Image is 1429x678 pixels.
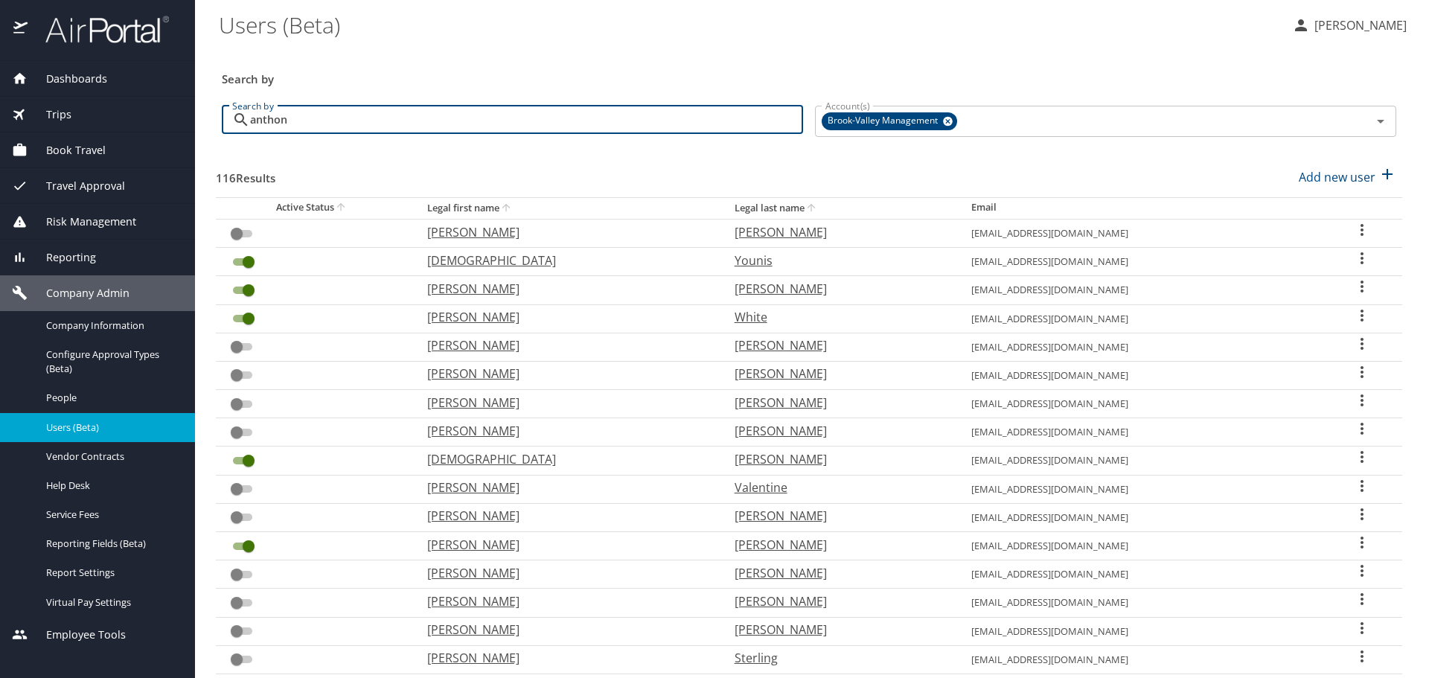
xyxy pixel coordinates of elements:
[28,142,106,159] span: Book Travel
[735,536,942,554] p: [PERSON_NAME]
[46,566,177,580] span: Report Settings
[735,422,942,440] p: [PERSON_NAME]
[427,394,705,412] p: [PERSON_NAME]
[46,450,177,464] span: Vendor Contracts
[28,178,125,194] span: Travel Approval
[28,249,96,266] span: Reporting
[822,113,947,129] span: Brook-Valley Management
[735,450,942,468] p: [PERSON_NAME]
[959,276,1322,304] td: [EMAIL_ADDRESS][DOMAIN_NAME]
[46,595,177,610] span: Virtual Pay Settings
[427,592,705,610] p: [PERSON_NAME]
[219,1,1280,48] h1: Users (Beta)
[46,319,177,333] span: Company Information
[735,592,942,610] p: [PERSON_NAME]
[723,197,959,219] th: Legal last name
[28,627,126,643] span: Employee Tools
[28,214,136,230] span: Risk Management
[959,475,1322,503] td: [EMAIL_ADDRESS][DOMAIN_NAME]
[427,450,705,468] p: [DEMOGRAPHIC_DATA]
[735,394,942,412] p: [PERSON_NAME]
[735,336,942,354] p: [PERSON_NAME]
[427,621,705,639] p: [PERSON_NAME]
[805,202,819,216] button: sort
[1310,16,1407,34] p: [PERSON_NAME]
[427,507,705,525] p: [PERSON_NAME]
[46,391,177,405] span: People
[735,365,942,383] p: [PERSON_NAME]
[427,564,705,582] p: [PERSON_NAME]
[735,252,942,269] p: Younis
[959,390,1322,418] td: [EMAIL_ADDRESS][DOMAIN_NAME]
[959,304,1322,333] td: [EMAIL_ADDRESS][DOMAIN_NAME]
[427,252,705,269] p: [DEMOGRAPHIC_DATA]
[46,420,177,435] span: Users (Beta)
[250,106,803,134] input: Search by name or email
[959,503,1322,531] td: [EMAIL_ADDRESS][DOMAIN_NAME]
[735,223,942,241] p: [PERSON_NAME]
[46,348,177,376] span: Configure Approval Types (Beta)
[46,508,177,522] span: Service Fees
[822,112,957,130] div: Brook-Valley Management
[735,564,942,582] p: [PERSON_NAME]
[1286,12,1413,39] button: [PERSON_NAME]
[959,418,1322,447] td: [EMAIL_ADDRESS][DOMAIN_NAME]
[427,365,705,383] p: [PERSON_NAME]
[13,15,29,44] img: icon-airportal.png
[427,479,705,496] p: [PERSON_NAME]
[427,223,705,241] p: [PERSON_NAME]
[959,532,1322,560] td: [EMAIL_ADDRESS][DOMAIN_NAME]
[959,333,1322,361] td: [EMAIL_ADDRESS][DOMAIN_NAME]
[216,161,275,187] h3: 116 Results
[959,447,1322,475] td: [EMAIL_ADDRESS][DOMAIN_NAME]
[959,560,1322,589] td: [EMAIL_ADDRESS][DOMAIN_NAME]
[959,361,1322,389] td: [EMAIL_ADDRESS][DOMAIN_NAME]
[427,280,705,298] p: [PERSON_NAME]
[959,197,1322,219] th: Email
[427,536,705,554] p: [PERSON_NAME]
[415,197,723,219] th: Legal first name
[735,507,942,525] p: [PERSON_NAME]
[216,197,415,219] th: Active Status
[46,537,177,551] span: Reporting Fields (Beta)
[29,15,169,44] img: airportal-logo.png
[28,71,107,87] span: Dashboards
[427,422,705,440] p: [PERSON_NAME]
[1293,161,1402,194] button: Add new user
[46,479,177,493] span: Help Desk
[735,479,942,496] p: Valentine
[334,201,349,215] button: sort
[959,645,1322,674] td: [EMAIL_ADDRESS][DOMAIN_NAME]
[1370,111,1391,132] button: Open
[735,308,942,326] p: White
[28,285,130,301] span: Company Admin
[735,621,942,639] p: [PERSON_NAME]
[499,202,514,216] button: sort
[427,649,705,667] p: [PERSON_NAME]
[222,62,1396,88] h3: Search by
[427,308,705,326] p: [PERSON_NAME]
[735,649,942,667] p: Sterling
[28,106,71,123] span: Trips
[959,617,1322,645] td: [EMAIL_ADDRESS][DOMAIN_NAME]
[735,280,942,298] p: [PERSON_NAME]
[1299,168,1375,186] p: Add new user
[959,219,1322,247] td: [EMAIL_ADDRESS][DOMAIN_NAME]
[959,589,1322,617] td: [EMAIL_ADDRESS][DOMAIN_NAME]
[427,336,705,354] p: [PERSON_NAME]
[959,248,1322,276] td: [EMAIL_ADDRESS][DOMAIN_NAME]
